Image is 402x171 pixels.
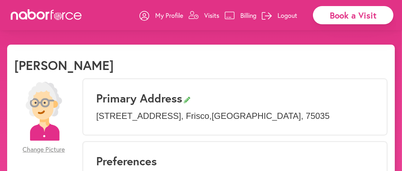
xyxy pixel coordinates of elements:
p: My Profile [155,11,183,20]
a: My Profile [139,5,183,26]
p: Visits [204,11,219,20]
p: Logout [278,11,297,20]
span: Change Picture [23,146,65,154]
a: Billing [225,5,256,26]
a: Logout [262,5,297,26]
div: Book a Visit [313,6,393,24]
p: [STREET_ADDRESS] , Frisco , [GEOGRAPHIC_DATA] , 75035 [96,111,374,121]
img: efc20bcf08b0dac87679abea64c1faab.png [14,82,73,141]
h3: Primary Address [96,91,374,105]
h1: [PERSON_NAME] [14,57,114,73]
a: Visits [188,5,219,26]
h1: Preferences [96,154,374,168]
p: Billing [240,11,256,20]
